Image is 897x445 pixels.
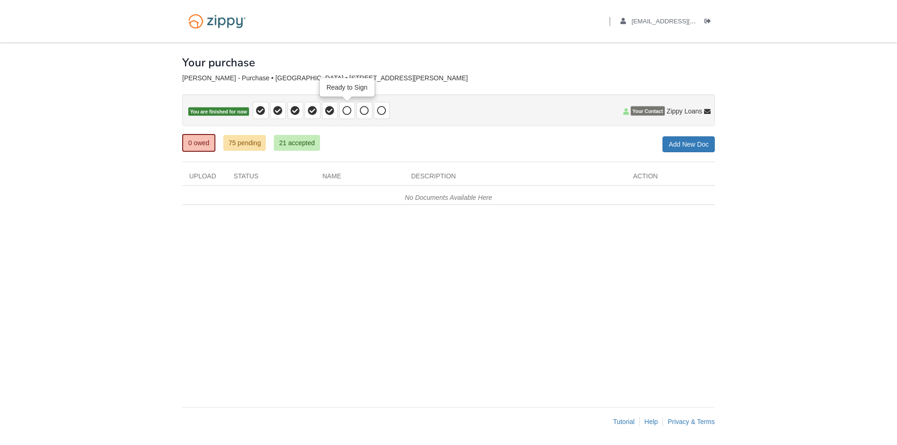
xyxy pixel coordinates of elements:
[405,194,492,201] em: No Documents Available Here
[668,418,715,425] a: Privacy & Terms
[644,418,658,425] a: Help
[662,136,715,152] a: Add New Doc
[182,57,255,69] h1: Your purchase
[223,135,266,151] a: 75 pending
[632,18,739,25] span: aaboley88@icloud.com
[182,9,252,33] img: Logo
[631,106,665,116] span: Your Contact
[188,107,249,116] span: You are finished for now
[182,134,215,152] a: 0 owed
[404,171,626,185] div: Description
[626,171,715,185] div: Action
[274,135,320,151] a: 21 accepted
[667,106,702,116] span: Zippy Loans
[182,171,227,185] div: Upload
[705,18,715,27] a: Log out
[613,418,634,425] a: Tutorial
[182,74,715,82] div: [PERSON_NAME] - Purchase • [GEOGRAPHIC_DATA] • [STREET_ADDRESS][PERSON_NAME]
[227,171,315,185] div: Status
[315,171,404,185] div: Name
[320,78,374,96] div: Ready to Sign
[620,18,739,27] a: edit profile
